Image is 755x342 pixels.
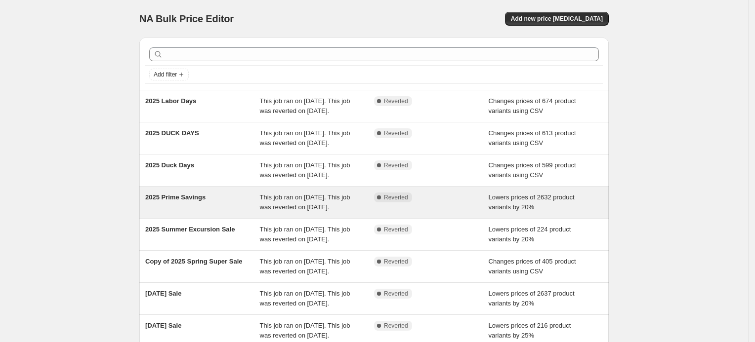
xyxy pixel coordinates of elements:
[384,129,408,137] span: Reverted
[260,97,350,114] span: This job ran on [DATE]. This job was reverted on [DATE].
[489,161,576,179] span: Changes prices of 599 product variants using CSV
[154,71,177,78] span: Add filter
[384,226,408,233] span: Reverted
[145,97,196,105] span: 2025 Labor Days
[489,97,576,114] span: Changes prices of 674 product variants using CSV
[145,226,235,233] span: 2025 Summer Excursion Sale
[145,258,243,265] span: Copy of 2025 Spring Super Sale
[145,129,199,137] span: 2025 DUCK DAYS
[260,129,350,147] span: This job ran on [DATE]. This job was reverted on [DATE].
[149,69,189,80] button: Add filter
[384,97,408,105] span: Reverted
[260,226,350,243] span: This job ran on [DATE]. This job was reverted on [DATE].
[489,193,575,211] span: Lowers prices of 2632 product variants by 20%
[511,15,603,23] span: Add new price [MEDICAL_DATA]
[145,193,206,201] span: 2025 Prime Savings
[260,258,350,275] span: This job ran on [DATE]. This job was reverted on [DATE].
[384,290,408,298] span: Reverted
[145,290,181,297] span: [DATE] Sale
[260,322,350,339] span: This job ran on [DATE]. This job was reverted on [DATE].
[139,13,234,24] span: NA Bulk Price Editor
[145,161,194,169] span: 2025 Duck Days
[384,258,408,266] span: Reverted
[489,290,575,307] span: Lowers prices of 2637 product variants by 20%
[384,322,408,330] span: Reverted
[384,161,408,169] span: Reverted
[489,322,571,339] span: Lowers prices of 216 product variants by 25%
[260,193,350,211] span: This job ran on [DATE]. This job was reverted on [DATE].
[260,290,350,307] span: This job ran on [DATE]. This job was reverted on [DATE].
[384,193,408,201] span: Reverted
[260,161,350,179] span: This job ran on [DATE]. This job was reverted on [DATE].
[505,12,609,26] button: Add new price [MEDICAL_DATA]
[489,226,571,243] span: Lowers prices of 224 product variants by 20%
[489,258,576,275] span: Changes prices of 405 product variants using CSV
[145,322,181,329] span: [DATE] Sale
[489,129,576,147] span: Changes prices of 613 product variants using CSV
